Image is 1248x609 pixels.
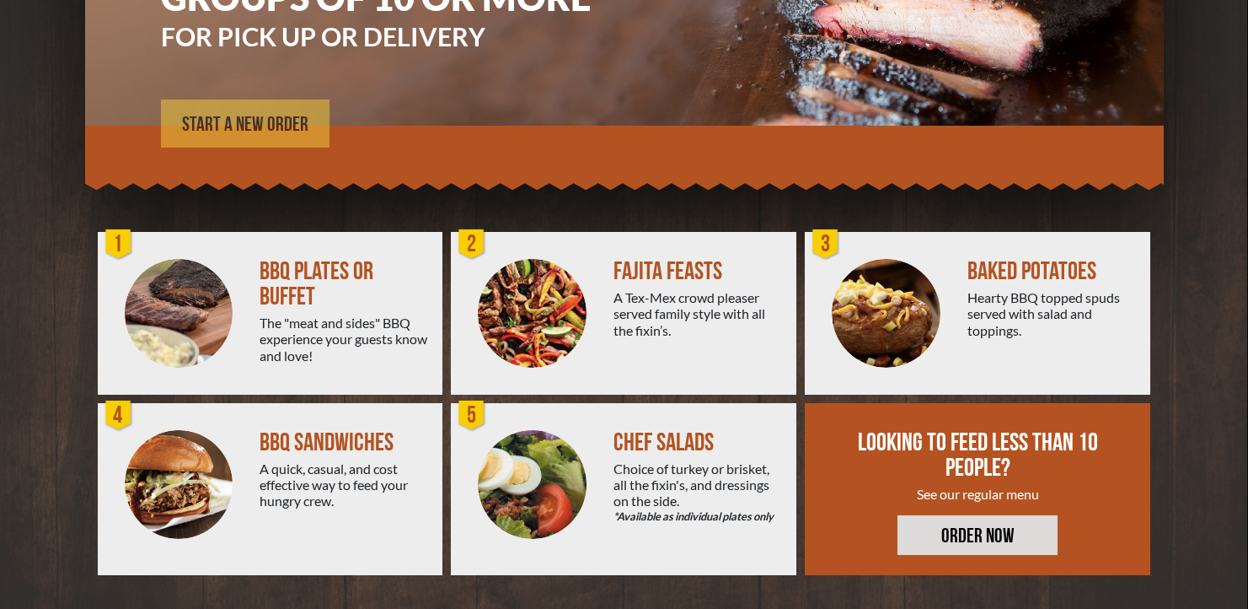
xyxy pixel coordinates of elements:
[102,399,136,433] div: 4
[260,461,429,509] div: A quick, casual, and cost effective way to feed your hungry crew.
[260,259,429,310] div: BBQ PLATES OR BUFFET
[182,115,308,135] span: START A NEW ORDER
[161,24,641,49] h3: FOR PICK UP OR DELIVERY
[455,228,489,261] div: 2
[613,259,783,284] div: FAJITA FEASTS
[809,228,843,261] div: 3
[260,315,429,364] div: The "meat and sides" BBQ experience your guests know and love!
[613,461,783,525] div: Choice of turkey or brisket, all the fixin's, and dressings on the side.
[260,430,429,455] div: BBQ SANDWICHES
[613,289,783,338] div: A Tex-Mex crowd pleaser served family style with all the fixin’s.
[125,430,233,539] img: PEJ-BBQ-Sandwich.png
[161,100,329,148] a: START A NEW ORDER
[967,289,1137,338] div: Hearty BBQ topped spuds served with salad and toppings.
[855,486,1101,502] div: See our regular menu
[832,259,940,368] img: PEJ-Baked-Potato.png
[967,259,1137,284] div: BAKED POTATOES
[478,430,587,539] img: Salad-Circle.png
[897,515,1058,555] a: ORDER NOW
[613,509,783,525] em: *Available as individual plates only
[855,430,1101,481] div: LOOKING TO FEED LESS THAN 10 PEOPLE?
[125,259,233,368] img: PEJ-BBQ-Buffet.png
[478,259,587,368] img: PEJ-Fajitas.png
[613,430,783,455] div: CHEF SALADS
[102,228,136,261] div: 1
[455,399,489,433] div: 5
